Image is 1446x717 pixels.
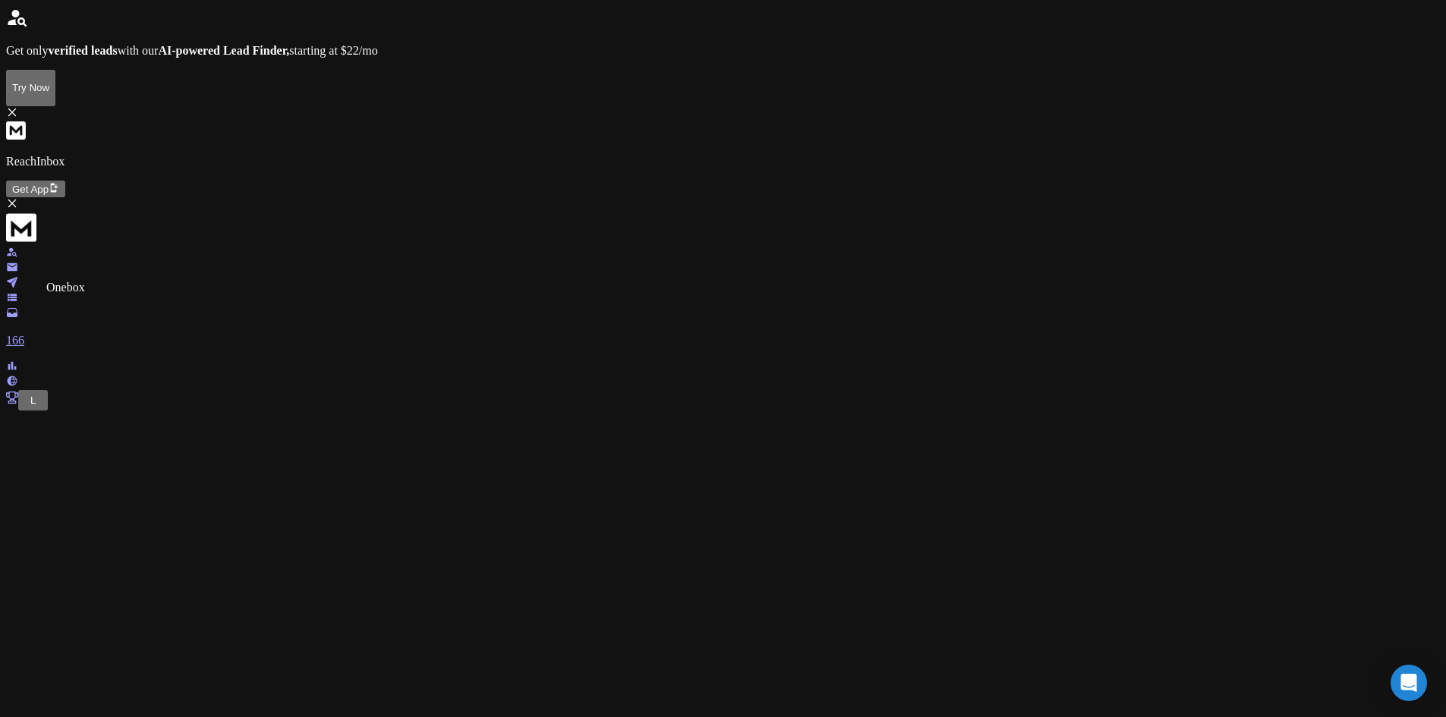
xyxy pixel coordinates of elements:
button: L [18,390,48,410]
button: L [24,392,42,408]
p: 166 [6,334,1440,347]
div: Onebox [46,281,85,294]
img: logo [6,212,36,243]
p: Get only with our starting at $22/mo [6,44,1440,58]
p: Try Now [12,82,49,93]
a: 166 [6,308,1440,347]
button: Try Now [6,70,55,106]
button: Get App [6,181,65,197]
p: ReachInbox [6,155,1440,168]
strong: verified leads [49,44,118,57]
div: Open Intercom Messenger [1391,665,1427,701]
span: L [30,395,36,406]
strong: AI-powered Lead Finder, [158,44,289,57]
